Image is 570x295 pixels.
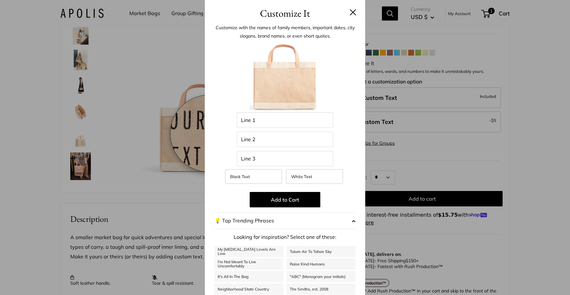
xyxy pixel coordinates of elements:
p: Customize with the names of family members, important dates, city slogans, brand names, or even s... [214,23,356,40]
h3: Customize It [214,6,356,21]
img: petitemarketbagweb.001.jpeg [250,42,320,112]
a: The Smiths, est. 2008 [287,283,356,295]
button: Add to Cart [250,192,320,207]
a: Raise Kind Humans [287,258,356,270]
label: Black Text [225,169,282,184]
span: Black Text [230,174,250,179]
a: Neighborhood State Country [214,283,283,295]
button: 💡 Top Trending Phrases [214,213,356,229]
a: "ABC" (Monogram your initials) [287,271,356,282]
a: I'm Not Meant To Live Uncomfortably [214,258,283,270]
label: White Text [286,169,343,184]
p: Looking for inspiration? Select one of these: [214,232,356,242]
span: White Text [291,174,312,179]
a: My [MEDICAL_DATA] Levels Are Low [214,246,283,257]
a: It's All In The Bag [214,271,283,282]
a: Tulum Air To Tahoe Sky [287,246,356,257]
